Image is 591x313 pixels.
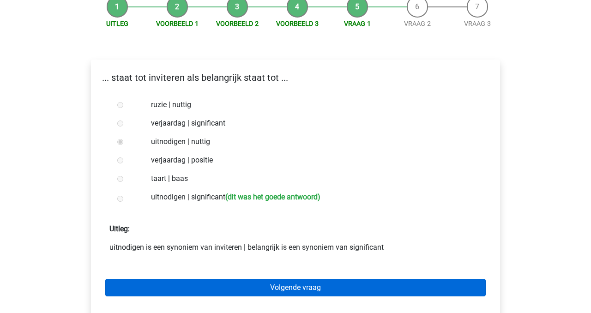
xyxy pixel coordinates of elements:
[98,71,493,84] p: ... staat tot inviteren als belangrijk staat tot ...
[276,20,319,28] a: Voorbeeld 3
[151,99,470,110] label: ruzie | nuttig
[151,155,470,166] label: verjaardag | positie
[151,192,470,205] label: uitnodigen | significant
[109,224,130,233] strong: Uitleg:
[151,136,470,147] label: uitnodigen | nuttig
[344,20,371,28] a: Vraag 1
[464,20,491,28] a: Vraag 3
[156,20,199,28] a: Voorbeeld 1
[106,20,128,28] a: Uitleg
[105,279,486,296] a: Volgende vraag
[151,118,470,129] label: verjaardag | significant
[109,242,482,253] p: uitnodigen is een synoniem van inviteren | belangrijk is een synoniem van significant
[404,20,431,28] a: Vraag 2
[216,20,259,28] a: Voorbeeld 2
[225,193,320,201] h6: (dit was het goede antwoord)
[151,173,470,184] label: taart | baas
